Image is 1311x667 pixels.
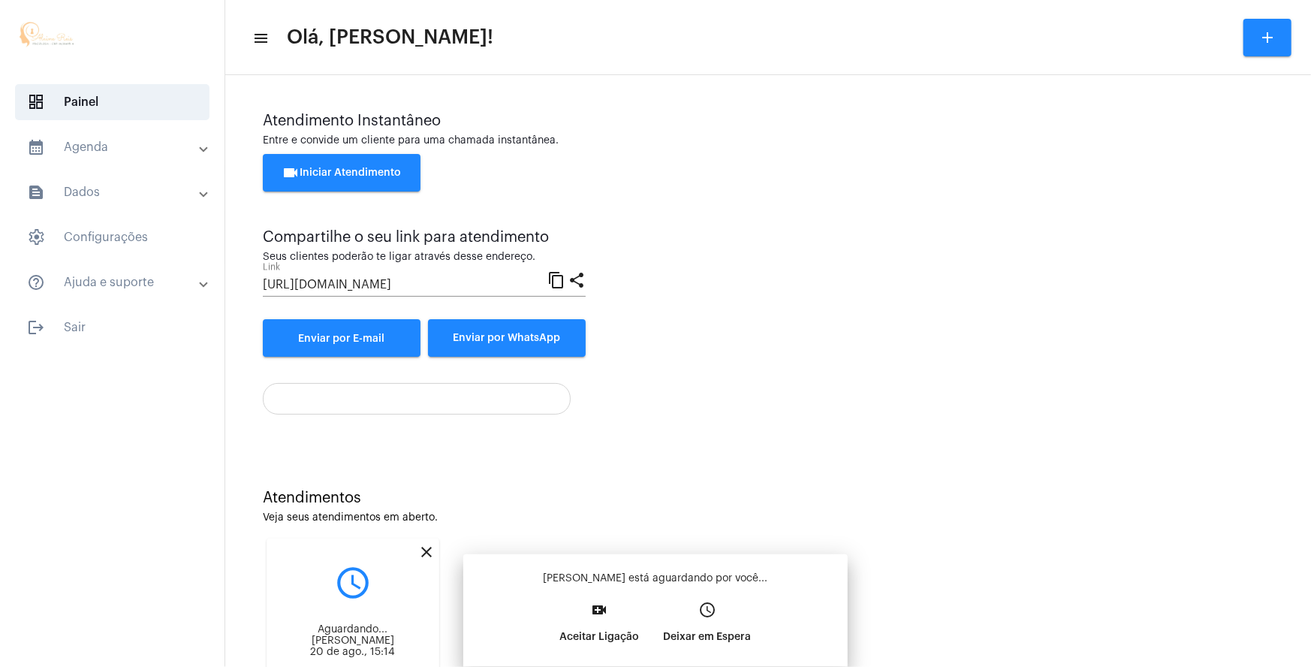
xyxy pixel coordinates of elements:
[15,219,209,255] span: Configurações
[263,229,586,246] div: Compartilhe o seu link para atendimento
[27,183,45,201] mat-icon: sidenav icon
[417,543,435,561] mat-icon: close
[591,601,609,619] mat-icon: video_call
[263,113,1273,129] div: Atendimento Instantâneo
[27,318,45,337] mat-icon: sidenav icon
[263,135,1273,146] div: Entre e convide um cliente para uma chamada instantânea.
[454,333,561,343] span: Enviar por WhatsApp
[568,270,586,288] mat-icon: share
[548,596,652,661] button: Aceitar Ligação
[475,571,836,586] p: [PERSON_NAME] está aguardando por você...
[287,26,493,50] span: Olá, [PERSON_NAME]!
[263,490,1273,506] div: Atendimentos
[664,623,752,650] p: Deixar em Espera
[1258,29,1276,47] mat-icon: add
[263,512,1273,524] div: Veja seus atendimentos em aberto.
[12,8,81,68] img: a308c1d8-3e78-dbfd-0328-a53a29ea7b64.jpg
[560,623,640,650] p: Aceitar Ligação
[278,624,428,635] div: Aguardando...
[278,564,428,602] mat-icon: query_builder
[27,273,200,291] mat-panel-title: Ajuda e suporte
[27,228,45,246] span: sidenav icon
[282,168,402,178] span: Iniciar Atendimento
[263,252,586,263] div: Seus clientes poderão te ligar através desse endereço.
[27,273,45,291] mat-icon: sidenav icon
[547,270,565,288] mat-icon: content_copy
[27,183,200,201] mat-panel-title: Dados
[282,164,300,182] mat-icon: videocam
[15,84,209,120] span: Painel
[278,647,428,658] div: 20 de ago., 15:14
[698,601,716,619] mat-icon: access_time
[652,596,764,661] button: Deixar em Espera
[252,29,267,47] mat-icon: sidenav icon
[27,138,200,156] mat-panel-title: Agenda
[299,333,385,344] span: Enviar por E-mail
[278,635,428,647] div: [PERSON_NAME]
[27,93,45,111] span: sidenav icon
[27,138,45,156] mat-icon: sidenav icon
[15,309,209,346] span: Sair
